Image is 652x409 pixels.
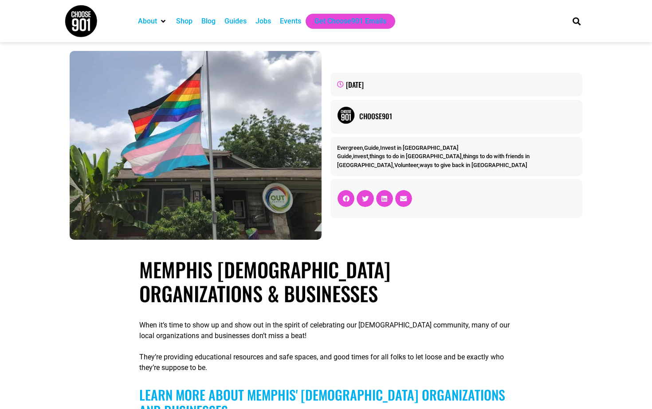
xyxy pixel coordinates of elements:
[357,190,373,207] div: Share on twitter
[138,16,157,27] a: About
[337,153,530,168] a: things to do with friends in [GEOGRAPHIC_DATA]
[280,16,301,27] a: Events
[139,352,513,373] p: They’re providing educational resources and safe spaces, and good times for all folks to let loos...
[224,16,247,27] a: Guides
[570,14,584,28] div: Search
[134,14,558,29] nav: Main nav
[134,14,172,29] div: About
[176,16,192,27] a: Shop
[380,144,459,151] a: Invest in [GEOGRAPHIC_DATA]
[369,153,462,160] a: things to do in [GEOGRAPHIC_DATA]
[337,153,352,160] a: Guide
[395,190,412,207] div: Share on email
[314,16,386,27] a: Get Choose901 Emails
[346,79,364,90] time: [DATE]
[337,153,530,168] span: , , , , ,
[359,111,576,121] a: Choose901
[337,144,459,151] span: , ,
[338,190,354,207] div: Share on facebook
[394,162,418,168] a: Volunteer
[139,257,513,305] h1: Memphis [DEMOGRAPHIC_DATA] Organizations & Businesses
[376,190,393,207] div: Share on linkedin
[255,16,271,27] a: Jobs
[139,320,513,341] p: When it’s time to show up and show out in the spirit of celebrating our [DEMOGRAPHIC_DATA] commun...
[364,144,379,151] a: Guide
[337,144,363,151] a: Evergreen
[337,106,355,124] img: Picture of Choose901
[201,16,216,27] a: Blog
[353,153,368,160] a: invest
[420,162,527,168] a: ways to give back in [GEOGRAPHIC_DATA]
